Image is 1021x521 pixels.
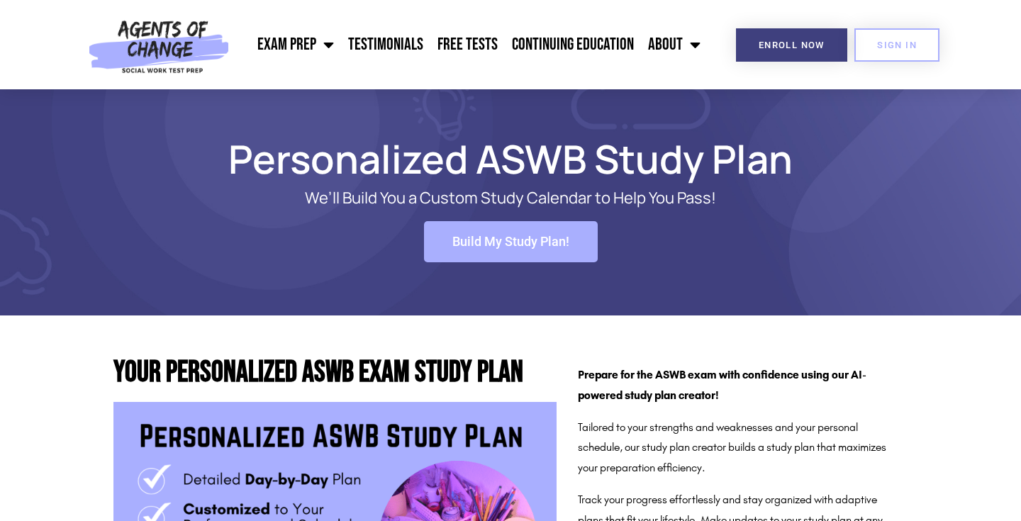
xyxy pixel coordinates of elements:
[250,27,341,62] a: Exam Prep
[163,189,858,207] p: We’ll Build You a Custom Study Calendar to Help You Pass!
[759,40,825,50] span: Enroll Now
[452,235,569,248] span: Build My Study Plan!
[430,27,505,62] a: Free Tests
[854,28,939,62] a: SIGN IN
[341,27,430,62] a: Testimonials
[877,40,917,50] span: SIGN IN
[505,27,641,62] a: Continuing Education
[424,221,598,262] a: Build My Study Plan!
[106,142,915,175] h1: Personalized ASWB Study Plan
[113,358,557,388] h2: Your Personalized ASWB Exam Study Plan
[641,27,708,62] a: About
[578,368,866,402] strong: Prepare for the ASWB exam with confidence using our AI-powered study plan creator!
[736,28,847,62] a: Enroll Now
[578,418,900,478] p: Tailored to your strengths and weaknesses and your personal schedule, our study plan creator buil...
[236,27,708,62] nav: Menu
